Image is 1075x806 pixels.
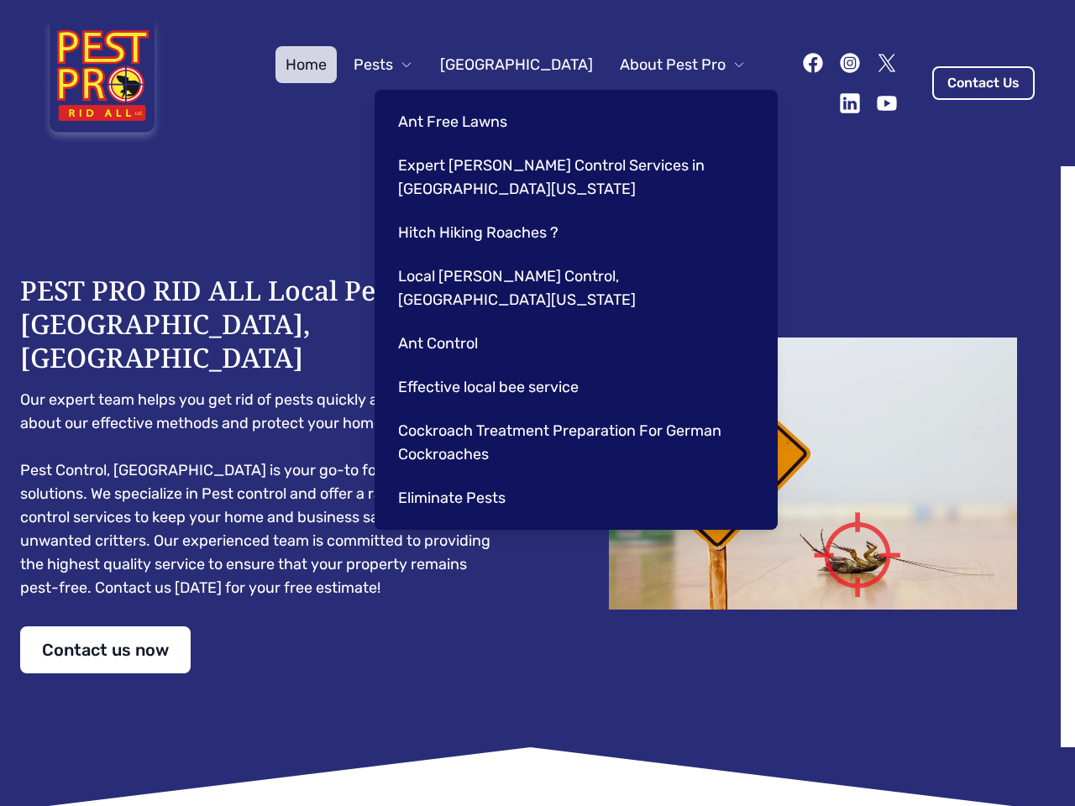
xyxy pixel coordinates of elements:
a: Effective local bee service [388,369,758,406]
a: Expert [PERSON_NAME] Control Services in [GEOGRAPHIC_DATA][US_STATE] [388,147,758,207]
a: Hitch Hiking Roaches ? [388,214,758,251]
a: Eliminate Pests [388,479,758,516]
button: Pests [343,46,423,83]
a: Home [275,46,337,83]
h1: PEST PRO RID ALL Local Pest Control [GEOGRAPHIC_DATA], [GEOGRAPHIC_DATA] [20,274,504,374]
span: About Pest Pro [620,53,726,76]
a: Contact [679,83,756,120]
a: Blog [621,83,673,120]
button: About Pest Pro [610,46,756,83]
span: Pests [354,53,393,76]
a: Contact Us [932,66,1035,100]
a: Local [PERSON_NAME] Control, [GEOGRAPHIC_DATA][US_STATE] [388,258,758,318]
a: Ant Free Lawns [388,103,758,140]
a: [GEOGRAPHIC_DATA] [430,46,603,83]
a: Contact us now [20,626,191,673]
a: Cockroach Treatment Preparation For German Cockroaches [388,412,758,473]
img: Dead cockroach on floor with caution sign pest control [571,338,1055,610]
pre: Our expert team helps you get rid of pests quickly and safely. Learn about our effective methods ... [20,388,504,599]
a: Ant Control [388,325,758,362]
button: Pest Control Community B2B [370,83,615,120]
img: Pest Pro Rid All [40,20,164,146]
